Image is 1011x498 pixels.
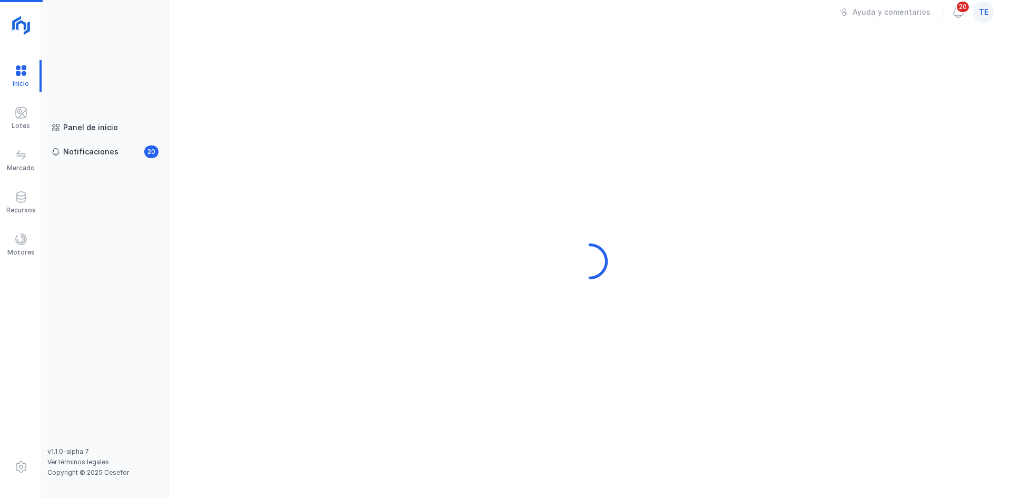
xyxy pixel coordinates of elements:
span: 20 [144,145,158,158]
div: Mercado [7,164,35,172]
span: 20 [956,1,970,13]
div: Motores [7,248,35,257]
div: Panel de inicio [63,122,118,133]
div: Ayuda y comentarios [853,7,930,17]
span: te [979,7,988,17]
a: Ver términos legales [47,458,109,466]
img: logoRight.svg [8,12,34,38]
a: Notificaciones20 [47,142,163,161]
div: v1.1.0-alpha.7 [47,447,163,456]
a: Panel de inicio [47,118,163,137]
div: Copyright © 2025 Cesefor [47,468,163,477]
div: Lotes [12,122,30,130]
div: Notificaciones [63,147,118,157]
div: Recursos [6,206,36,214]
button: Ayuda y comentarios [833,3,937,21]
